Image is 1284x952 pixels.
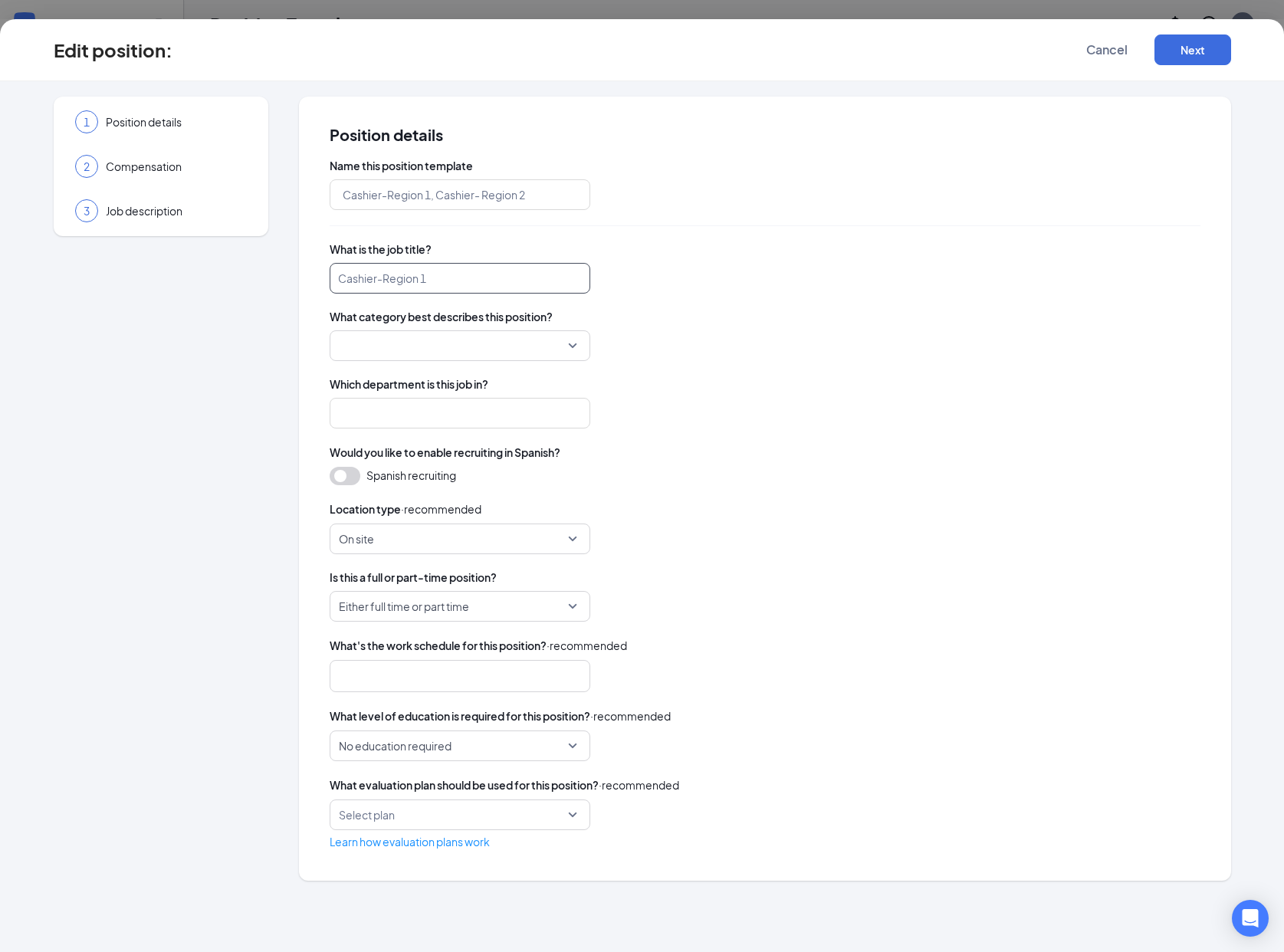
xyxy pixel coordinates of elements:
span: What's the work schedule for this position? [330,637,547,654]
span: Spanish recruiting [366,467,456,484]
button: Next [1154,34,1231,65]
span: On site [339,524,374,553]
span: Is this a full or part-time position? [330,570,1200,585]
span: 3 [84,203,90,218]
span: Job description [106,203,247,218]
span: Position details [330,127,1200,143]
button: Cancel [1069,34,1145,65]
span: What level of education is required for this position? [330,707,590,724]
span: Which department is this job in? [330,376,1200,392]
a: Learn how evaluation plans work [330,835,490,849]
span: Compensation [106,159,247,174]
div: Open Intercom Messenger [1232,900,1269,937]
span: 1 [84,114,90,130]
span: · recommended [590,707,671,724]
span: Position details [106,114,247,130]
span: Either full time or part time [339,592,469,621]
input: Cashier-Region 1, Cashier- Region 2 [330,179,590,210]
span: Name this position template [330,158,1200,173]
span: · recommended [599,776,679,793]
span: Cancel [1086,42,1128,57]
span: 2 [84,159,90,174]
span: No education required [339,731,452,760]
span: What evaluation plan should be used for this position? [330,776,599,793]
span: Location type [330,501,401,517]
span: Would you like to enable recruiting in Spanish? [330,444,560,461]
span: What category best describes this position? [330,309,1200,324]
span: What is the job title? [330,241,1200,257]
span: · recommended [547,637,627,654]
span: · recommended [401,501,481,517]
h3: Edit position : [54,37,172,63]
